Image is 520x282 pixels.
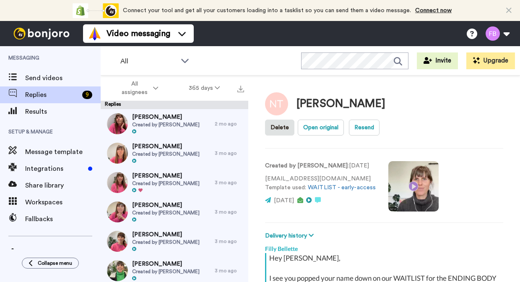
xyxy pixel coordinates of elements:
div: 9 [82,91,92,99]
span: Settings [25,248,101,258]
div: 3 mo ago [215,267,244,274]
button: All assignees [102,76,174,100]
button: Export all results that match these filters now. [235,82,247,94]
img: export.svg [237,86,244,92]
div: 3 mo ago [215,209,244,215]
span: Workspaces [25,197,101,207]
span: All [120,56,177,66]
span: Message template [25,147,101,157]
span: Send videos [25,73,101,83]
button: 365 days [174,81,235,96]
span: Fallbacks [25,214,101,224]
div: 2 mo ago [215,120,244,127]
span: [PERSON_NAME] [132,260,200,268]
a: [PERSON_NAME]Created by [PERSON_NAME]2 mo ago [101,109,248,138]
span: Replies [25,90,79,100]
img: vm-color.svg [88,27,101,40]
p: : [DATE] [265,162,376,170]
span: Created by [PERSON_NAME] [132,121,200,128]
a: [PERSON_NAME]Created by [PERSON_NAME]3 mo ago [101,197,248,227]
div: Replies [101,101,248,109]
div: Filly Bellette [265,240,503,253]
span: [PERSON_NAME] [132,230,200,239]
span: [PERSON_NAME] [132,142,200,151]
div: 3 mo ago [215,150,244,157]
span: [PERSON_NAME] [132,172,200,180]
span: Created by [PERSON_NAME] [132,209,200,216]
span: [DATE] [274,198,294,204]
img: 68d801b5-0c00-4ade-87bb-916f09197737-thumb.jpg [107,201,128,222]
a: [PERSON_NAME]Created by [PERSON_NAME]3 mo ago [101,168,248,197]
div: 3 mo ago [215,238,244,245]
span: [PERSON_NAME] [132,201,200,209]
div: 3 mo ago [215,179,244,186]
button: Resend [349,120,380,136]
img: cdea20ce-277d-47b8-b564-f5dda150428f-thumb.jpg [107,113,128,134]
span: All assignees [117,80,151,97]
button: Invite [417,52,458,69]
div: animation [73,3,119,18]
span: Collapse menu [38,260,72,266]
img: 3c86c896-b47d-48bc-8214-fa23519dab2d-thumb.jpg [107,172,128,193]
strong: Created by [PERSON_NAME] [265,163,348,169]
img: bj-logo-header-white.svg [10,28,73,39]
a: Connect now [415,8,452,13]
button: Upgrade [466,52,515,69]
span: Share library [25,180,101,191]
div: [PERSON_NAME] [296,98,385,110]
span: Created by [PERSON_NAME] [132,268,200,275]
img: 02f2973b-adef-4463-b3af-8c3bad54cc47-thumb.jpg [107,231,128,252]
button: Delivery history [265,231,316,240]
p: [EMAIL_ADDRESS][DOMAIN_NAME] Template used: [265,175,376,192]
button: Collapse menu [22,258,79,269]
img: Image of Nicola Thayil [265,92,288,115]
span: Created by [PERSON_NAME] [132,180,200,187]
img: 00c085eb-b4fc-4fe0-9e33-0fd76e72ce27-thumb.jpg [107,143,128,164]
span: Video messaging [107,28,170,39]
img: d7ff5d5f-f7d3-4d1f-9452-ec2bc2fc5c8e-thumb.jpg [107,260,128,281]
span: [PERSON_NAME] [132,113,200,121]
span: Connect your tool and get all your customers loading into a tasklist so you can send them a video... [123,8,411,13]
span: Created by [PERSON_NAME] [132,239,200,245]
a: [PERSON_NAME]Created by [PERSON_NAME]3 mo ago [101,227,248,256]
span: Results [25,107,101,117]
span: Created by [PERSON_NAME] [132,151,200,157]
a: [PERSON_NAME]Created by [PERSON_NAME]3 mo ago [101,138,248,168]
button: Open original [298,120,344,136]
a: WAITLIST - early-access [308,185,376,191]
span: Integrations [25,164,85,174]
button: Delete [265,120,294,136]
